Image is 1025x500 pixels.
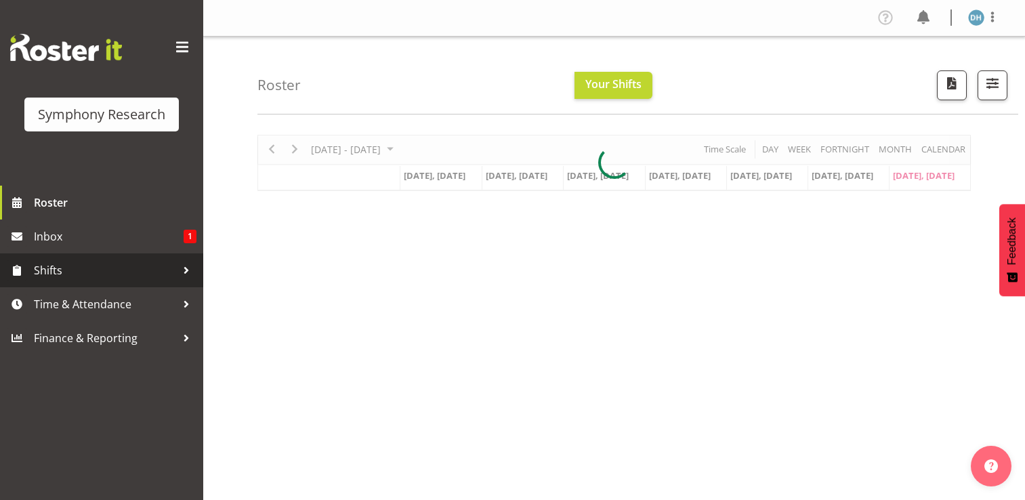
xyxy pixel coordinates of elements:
button: Feedback - Show survey [999,204,1025,296]
img: help-xxl-2.png [984,459,998,473]
span: Feedback [1006,217,1018,265]
button: Filter Shifts [978,70,1007,100]
img: Rosterit website logo [10,34,122,61]
span: Time & Attendance [34,294,176,314]
span: 1 [184,230,196,243]
span: Inbox [34,226,184,247]
span: Your Shifts [585,77,642,91]
h4: Roster [257,77,301,93]
span: Finance & Reporting [34,328,176,348]
button: Download a PDF of the roster according to the set date range. [937,70,967,100]
div: Symphony Research [38,104,165,125]
span: Roster [34,192,196,213]
button: Your Shifts [574,72,652,99]
img: deborah-hull-brown2052.jpg [968,9,984,26]
span: Shifts [34,260,176,280]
